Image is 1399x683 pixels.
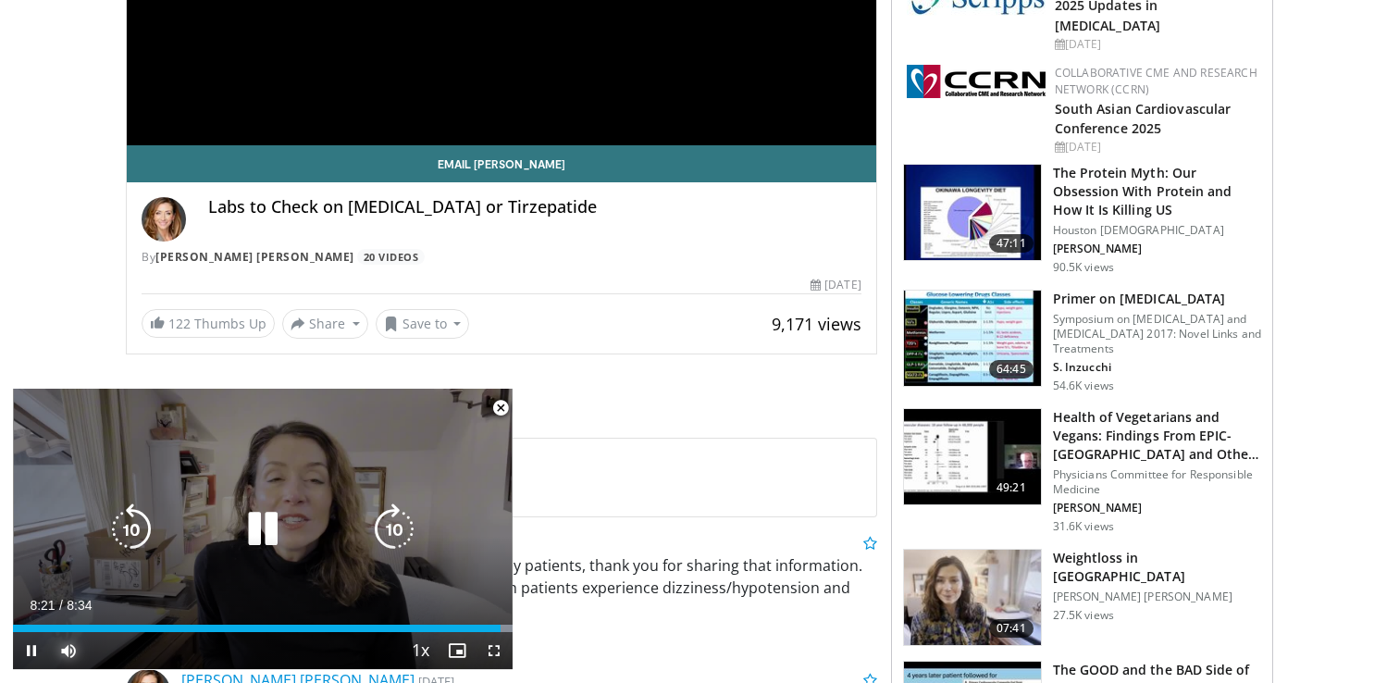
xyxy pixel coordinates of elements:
p: Houston [DEMOGRAPHIC_DATA] [1053,223,1261,238]
div: [DATE] [1055,36,1257,53]
h4: Labs to Check on [MEDICAL_DATA] or Tirzepatide [208,197,861,217]
span: 9,171 views [772,313,861,335]
p: 31.6K views [1053,519,1114,534]
span: 8:21 [30,598,55,613]
a: 47:11 The Protein Myth: Our Obsession With Protein and How It Is Killing US Houston [DEMOGRAPHIC_... [903,164,1261,275]
a: Email [PERSON_NAME] [127,145,876,182]
p: [PERSON_NAME] [1053,501,1261,515]
img: 022d2313-3eaa-4549-99ac-ae6801cd1fdc.150x105_q85_crop-smart_upscale.jpg [904,291,1041,387]
p: Literally the exact same thing I’ve been telling my patients, thank you for sharing that informat... [181,554,877,621]
span: 49:21 [989,478,1034,497]
span: 122 [168,315,191,332]
button: Fullscreen [476,632,513,669]
a: 64:45 Primer on [MEDICAL_DATA] Symposium on [MEDICAL_DATA] and [MEDICAL_DATA] 2017: Novel Links a... [903,290,1261,393]
p: Physicians Committee for Responsible Medicine [1053,467,1261,497]
img: 9983fed1-7565-45be-8934-aef1103ce6e2.150x105_q85_crop-smart_upscale.jpg [904,550,1041,646]
span: 64:45 [989,360,1034,379]
span: 47:11 [989,234,1034,253]
a: 07:41 Weightloss in [GEOGRAPHIC_DATA] [PERSON_NAME] [PERSON_NAME] 27.5K views [903,549,1261,647]
span: 07:41 [989,619,1034,638]
a: [PERSON_NAME] [PERSON_NAME] [155,249,354,265]
a: 122 Thumbs Up [142,309,275,338]
button: Save to [376,309,470,339]
p: 90.5K views [1053,260,1114,275]
div: [DATE] [1055,139,1257,155]
h3: Weightloss in [GEOGRAPHIC_DATA] [1053,549,1261,586]
h3: Primer on [MEDICAL_DATA] [1053,290,1261,308]
p: S. Inzucchi [1053,360,1261,375]
video-js: Video Player [13,389,513,670]
button: Close [482,389,519,428]
button: Playback Rate [402,632,439,669]
div: By [142,249,861,266]
h3: The Protein Myth: Our Obsession With Protein and How It Is Killing US [1053,164,1261,219]
button: Share [282,309,368,339]
a: 20 Videos [357,249,425,265]
a: Collaborative CME and Research Network (CCRN) [1055,65,1257,97]
span: 8:34 [67,598,92,613]
p: Symposium on [MEDICAL_DATA] and [MEDICAL_DATA] 2017: Novel Links and Treatments [1053,312,1261,356]
p: 54.6K views [1053,379,1114,393]
a: 49:21 Health of Vegetarians and Vegans: Findings From EPIC-[GEOGRAPHIC_DATA] and Othe… Physicians... [903,408,1261,534]
span: / [59,598,63,613]
button: Pause [13,632,50,669]
p: [PERSON_NAME] [1053,242,1261,256]
div: [DATE] [811,277,860,293]
img: Avatar [142,197,186,242]
img: a04ee3ba-8487-4636-b0fb-5e8d268f3737.png.150x105_q85_autocrop_double_scale_upscale_version-0.2.png [907,65,1046,98]
div: Progress Bar [13,625,513,632]
p: [PERSON_NAME] [PERSON_NAME] [1053,590,1261,604]
button: Mute [50,632,87,669]
p: 27.5K views [1053,608,1114,623]
button: Enable picture-in-picture mode [439,632,476,669]
img: 606f2b51-b844-428b-aa21-8c0c72d5a896.150x105_q85_crop-smart_upscale.jpg [904,409,1041,505]
img: b7b8b05e-5021-418b-a89a-60a270e7cf82.150x105_q85_crop-smart_upscale.jpg [904,165,1041,261]
a: South Asian Cardiovascular Conference 2025 [1055,100,1232,137]
h3: Health of Vegetarians and Vegans: Findings From EPIC-[GEOGRAPHIC_DATA] and Othe… [1053,408,1261,464]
